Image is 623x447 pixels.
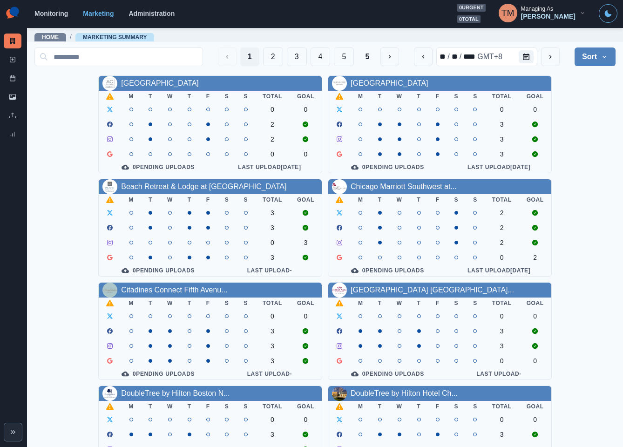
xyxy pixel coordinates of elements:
[447,91,466,102] th: S
[491,4,593,22] button: Managing As[PERSON_NAME]
[225,370,314,378] div: Last Upload -
[290,298,322,309] th: Goal
[454,267,544,274] div: Last Upload [DATE]
[160,401,180,412] th: W
[290,401,322,412] th: Goal
[141,401,160,412] th: T
[83,34,147,41] a: Marketing Summary
[332,179,347,194] img: 112948409016
[351,389,458,397] a: DoubleTree by Hilton Hotel Ch...
[476,51,503,62] div: time zone
[121,401,141,412] th: M
[575,47,616,66] button: Sort
[485,194,519,205] th: Total
[217,194,237,205] th: S
[106,163,210,171] div: 0 Pending Uploads
[485,91,519,102] th: Total
[180,401,199,412] th: T
[599,4,617,23] button: Toggle Mode
[297,239,314,246] div: 3
[121,286,227,294] a: Citadines Connect Fifth Avenu...
[297,416,314,423] div: 0
[290,91,322,102] th: Goal
[358,47,377,66] button: Last Page
[255,91,290,102] th: Total
[541,47,560,66] button: next
[236,401,255,412] th: S
[160,91,180,102] th: W
[180,194,199,205] th: T
[380,47,399,66] button: Next Media
[485,298,519,309] th: Total
[263,431,282,438] div: 3
[332,76,347,91] img: 321580747714580
[462,51,476,62] div: year
[263,239,282,246] div: 0
[527,357,544,365] div: 0
[447,51,450,62] div: /
[492,224,512,231] div: 2
[527,254,544,261] div: 2
[102,179,117,194] img: 113776218655807
[428,194,447,205] th: F
[263,312,282,320] div: 0
[336,163,440,171] div: 0 Pending Uploads
[217,91,237,102] th: S
[263,121,282,128] div: 2
[492,150,512,158] div: 3
[519,91,551,102] th: Goal
[236,298,255,309] th: S
[428,401,447,412] th: F
[336,267,440,274] div: 0 Pending Uploads
[389,194,410,205] th: W
[121,298,141,309] th: M
[255,298,290,309] th: Total
[287,47,307,66] button: Page 3
[389,401,410,412] th: W
[263,224,282,231] div: 3
[263,254,282,261] div: 3
[410,401,428,412] th: T
[34,10,68,17] a: Monitoring
[141,91,160,102] th: T
[492,327,512,335] div: 3
[121,194,141,205] th: M
[389,298,410,309] th: W
[351,286,514,294] a: [GEOGRAPHIC_DATA] [GEOGRAPHIC_DATA]...
[263,135,282,143] div: 2
[351,91,371,102] th: M
[457,15,481,23] span: 0 total
[527,312,544,320] div: 0
[218,47,237,66] button: Previous
[263,106,282,113] div: 0
[459,51,462,62] div: /
[4,52,21,67] a: New Post
[428,91,447,102] th: F
[371,194,389,205] th: T
[351,79,428,87] a: [GEOGRAPHIC_DATA]
[492,209,512,217] div: 2
[492,106,512,113] div: 0
[332,283,347,298] img: 192873340585653
[519,194,551,205] th: Goal
[180,91,199,102] th: T
[447,401,466,412] th: S
[334,47,354,66] button: Page 5
[290,194,322,205] th: Goal
[410,194,428,205] th: T
[263,357,282,365] div: 3
[4,89,21,104] a: Media Library
[447,298,466,309] th: S
[297,150,314,158] div: 0
[454,370,544,378] div: Last Upload -
[501,2,515,24] div: Tony Manalo
[102,76,117,91] img: 1099810753417731
[519,50,534,63] button: Calendar
[457,4,486,12] span: 0 urgent
[527,416,544,423] div: 0
[447,194,466,205] th: S
[371,298,389,309] th: T
[217,298,237,309] th: S
[410,91,428,102] th: T
[297,106,314,113] div: 0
